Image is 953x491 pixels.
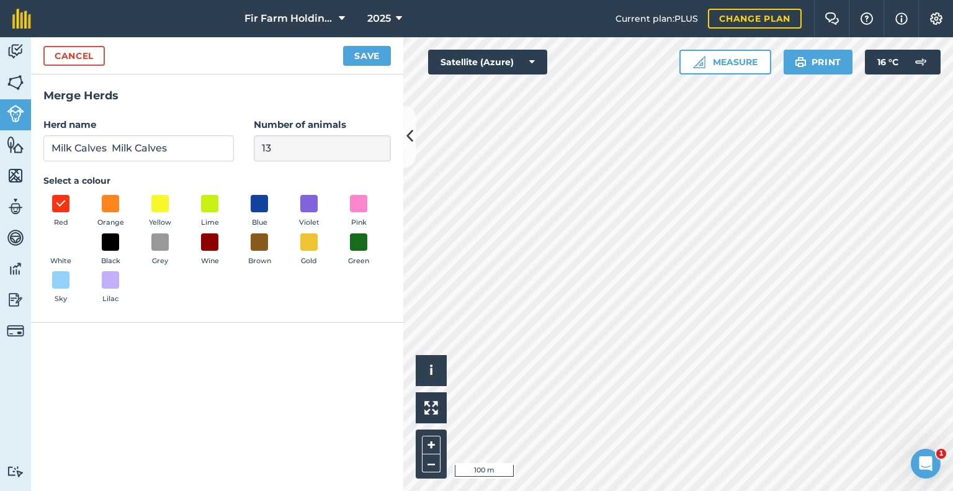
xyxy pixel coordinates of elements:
strong: Number of animals [254,119,346,130]
span: Lilac [102,294,119,305]
img: svg+xml;base64,PHN2ZyB4bWxucz0iaHR0cDovL3d3dy53My5vcmcvMjAwMC9zdmciIHdpZHRoPSI1NiIgaGVpZ2h0PSI2MC... [7,166,24,185]
a: Cancel [43,46,105,66]
button: Gold [292,233,326,267]
button: Satellite (Azure) [428,50,547,74]
img: Ruler icon [693,56,705,68]
img: svg+xml;base64,PD94bWwgdmVyc2lvbj0iMS4wIiBlbmNvZGluZz0idXRmLTgiPz4KPCEtLSBHZW5lcmF0b3I6IEFkb2JlIE... [7,42,24,61]
img: svg+xml;base64,PHN2ZyB4bWxucz0iaHR0cDovL3d3dy53My5vcmcvMjAwMC9zdmciIHdpZHRoPSI1NiIgaGVpZ2h0PSI2MC... [7,73,24,92]
strong: Herd name [43,119,96,130]
img: svg+xml;base64,PD94bWwgdmVyc2lvbj0iMS4wIiBlbmNvZGluZz0idXRmLTgiPz4KPCEtLSBHZW5lcmF0b3I6IEFkb2JlIE... [7,322,24,340]
img: svg+xml;base64,PHN2ZyB4bWxucz0iaHR0cDovL3d3dy53My5vcmcvMjAwMC9zdmciIHdpZHRoPSI1NiIgaGVpZ2h0PSI2MC... [7,135,24,154]
button: Save [343,46,391,66]
button: Red [43,195,78,228]
button: Brown [242,233,277,267]
img: svg+xml;base64,PHN2ZyB4bWxucz0iaHR0cDovL3d3dy53My5vcmcvMjAwMC9zdmciIHdpZHRoPSIxOCIgaGVpZ2h0PSIyNC... [55,196,66,211]
button: Orange [93,195,128,228]
span: Lime [201,217,219,228]
span: Green [348,256,369,267]
span: Sky [55,294,67,305]
img: svg+xml;base64,PD94bWwgdmVyc2lvbj0iMS4wIiBlbmNvZGluZz0idXRmLTgiPz4KPCEtLSBHZW5lcmF0b3I6IEFkb2JlIE... [7,197,24,216]
button: i [416,355,447,386]
span: Violet [299,217,320,228]
button: Violet [292,195,326,228]
span: Grey [152,256,168,267]
span: Blue [252,217,267,228]
img: A question mark icon [859,12,874,25]
button: Black [93,233,128,267]
span: Current plan : PLUS [615,12,698,25]
img: svg+xml;base64,PD94bWwgdmVyc2lvbj0iMS4wIiBlbmNvZGluZz0idXRmLTgiPz4KPCEtLSBHZW5lcmF0b3I6IEFkb2JlIE... [7,228,24,247]
span: Brown [248,256,271,267]
button: Pink [341,195,376,228]
button: Wine [192,233,227,267]
span: Yellow [149,217,171,228]
button: + [422,436,441,454]
img: svg+xml;base64,PHN2ZyB4bWxucz0iaHR0cDovL3d3dy53My5vcmcvMjAwMC9zdmciIHdpZHRoPSIxOSIgaGVpZ2h0PSIyNC... [795,55,807,70]
img: svg+xml;base64,PHN2ZyB4bWxucz0iaHR0cDovL3d3dy53My5vcmcvMjAwMC9zdmciIHdpZHRoPSIxNyIgaGVpZ2h0PSIxNy... [895,11,908,26]
span: 2025 [367,11,391,26]
img: svg+xml;base64,PD94bWwgdmVyc2lvbj0iMS4wIiBlbmNvZGluZz0idXRmLTgiPz4KPCEtLSBHZW5lcmF0b3I6IEFkb2JlIE... [7,291,24,309]
span: Orange [97,217,124,228]
button: Green [341,233,376,267]
span: Pink [351,217,367,228]
button: White [43,233,78,267]
img: svg+xml;base64,PD94bWwgdmVyc2lvbj0iMS4wIiBlbmNvZGluZz0idXRmLTgiPz4KPCEtLSBHZW5lcmF0b3I6IEFkb2JlIE... [908,50,933,74]
h2: Merge Herds [43,87,391,105]
span: Wine [201,256,219,267]
button: Measure [679,50,771,74]
img: svg+xml;base64,PD94bWwgdmVyc2lvbj0iMS4wIiBlbmNvZGluZz0idXRmLTgiPz4KPCEtLSBHZW5lcmF0b3I6IEFkb2JlIE... [7,259,24,278]
strong: Select a colour [43,175,110,186]
button: Grey [143,233,177,267]
span: 1 [936,449,946,459]
span: Gold [301,256,317,267]
img: A cog icon [929,12,944,25]
button: Print [784,50,853,74]
button: – [422,454,441,472]
iframe: Intercom live chat [911,449,941,479]
span: Black [101,256,120,267]
span: 16 ° C [877,50,898,74]
span: Fir Farm Holdings Limited [244,11,334,26]
span: Red [54,217,68,228]
button: Blue [242,195,277,228]
button: Lime [192,195,227,228]
img: Two speech bubbles overlapping with the left bubble in the forefront [825,12,839,25]
button: Yellow [143,195,177,228]
span: White [50,256,71,267]
button: 16 °C [865,50,941,74]
button: Lilac [93,271,128,305]
span: i [429,363,433,378]
img: svg+xml;base64,PD94bWwgdmVyc2lvbj0iMS4wIiBlbmNvZGluZz0idXRmLTgiPz4KPCEtLSBHZW5lcmF0b3I6IEFkb2JlIE... [7,105,24,122]
button: Sky [43,271,78,305]
img: Four arrows, one pointing top left, one top right, one bottom right and the last bottom left [424,401,438,415]
a: Change plan [708,9,802,29]
img: svg+xml;base64,PD94bWwgdmVyc2lvbj0iMS4wIiBlbmNvZGluZz0idXRmLTgiPz4KPCEtLSBHZW5lcmF0b3I6IEFkb2JlIE... [7,466,24,477]
img: fieldmargin Logo [12,9,31,29]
